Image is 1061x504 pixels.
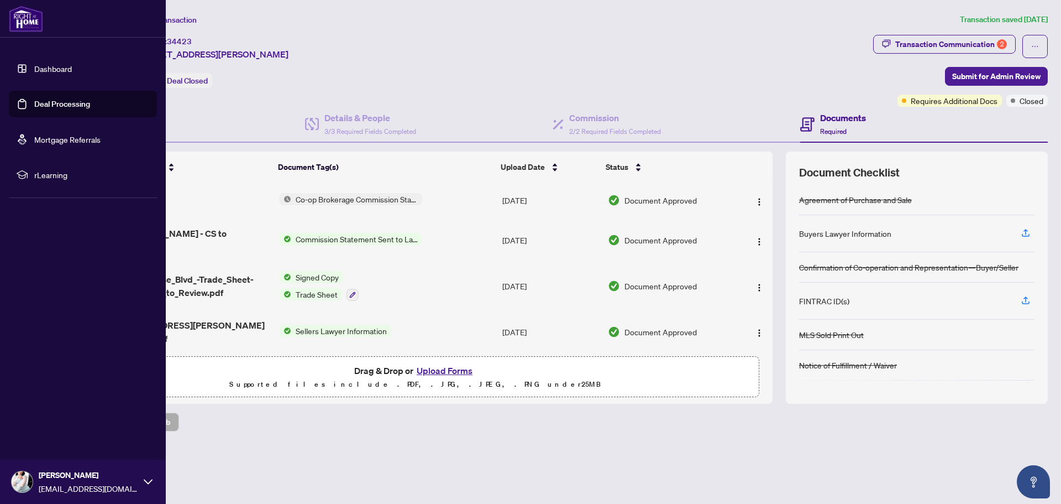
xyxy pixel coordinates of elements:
[624,280,697,292] span: Document Approved
[34,134,101,144] a: Mortgage Referrals
[291,193,422,205] span: Co-op Brokerage Commission Statement
[624,234,697,246] span: Document Approved
[324,111,416,124] h4: Details & People
[279,193,422,205] button: Status IconCo-op Brokerage Commission Statement
[279,233,291,245] img: Status Icon
[799,227,891,240] div: Buyers Lawyer Information
[952,67,1041,85] span: Submit for Admin Review
[39,482,138,495] span: [EMAIL_ADDRESS][DOMAIN_NAME]
[34,99,90,109] a: Deal Processing
[108,273,270,299] span: 174_Newhouse_Blvd_-Trade_Sheet-Nasira_Jamal_to_Review.pdf
[274,152,496,183] th: Document Tag(s)
[498,310,603,354] td: [DATE]
[755,283,764,292] img: Logo
[279,271,359,301] button: Status IconSigned CopyStatus IconTrade Sheet
[1017,465,1050,498] button: Open asap
[291,325,391,337] span: Sellers Lawyer Information
[945,67,1048,86] button: Submit for Admin Review
[291,233,422,245] span: Commission Statement Sent to Lawyer
[9,6,43,32] img: logo
[498,218,603,262] td: [DATE]
[608,234,620,246] img: Document Status
[324,127,416,136] span: 3/3 Required Fields Completed
[104,152,274,183] th: (14) File Name
[911,95,997,107] span: Requires Additional Docs
[750,191,768,209] button: Logo
[34,169,149,181] span: rLearning
[34,64,72,74] a: Dashboard
[167,37,192,46] span: 34423
[608,194,620,206] img: Document Status
[39,469,138,481] span: [PERSON_NAME]
[799,261,1018,273] div: Confirmation of Co-operation and Representation—Buyer/Seller
[755,198,764,206] img: Logo
[138,15,197,25] span: View Transaction
[279,325,291,337] img: Status Icon
[606,161,628,173] span: Status
[291,288,342,300] span: Trade Sheet
[279,288,291,300] img: Status Icon
[1031,43,1039,50] span: ellipsis
[413,363,476,378] button: Upload Forms
[291,271,343,283] span: Signed Copy
[608,326,620,338] img: Document Status
[799,165,900,180] span: Document Checklist
[873,35,1016,54] button: Transaction Communication2
[820,127,847,136] span: Required
[997,39,1007,49] div: 2
[750,231,768,249] button: Logo
[624,326,697,338] span: Document Approved
[71,357,759,398] span: Drag & Drop orUpload FormsSupported files include .PDF, .JPG, .JPEG, .PNG under25MB
[569,127,661,136] span: 2/2 Required Fields Completed
[279,325,391,337] button: Status IconSellers Lawyer Information
[569,111,661,124] h4: Commission
[167,76,208,86] span: Deal Closed
[960,13,1048,26] article: Transaction saved [DATE]
[608,280,620,292] img: Document Status
[498,183,603,218] td: [DATE]
[799,329,864,341] div: MLS Sold Print Out
[895,35,1007,53] div: Transaction Communication
[108,319,270,345] span: [STREET_ADDRESS][PERSON_NAME] lawyer info.pdf
[354,363,476,378] span: Drag & Drop or
[601,152,732,183] th: Status
[750,323,768,341] button: Logo
[279,193,291,205] img: Status Icon
[108,227,270,253] span: 174 [PERSON_NAME] - CS to Lawyer.pdf
[501,161,545,173] span: Upload Date
[137,73,212,88] div: Status:
[755,237,764,246] img: Logo
[498,262,603,310] td: [DATE]
[12,471,33,492] img: Profile Icon
[137,48,288,61] span: [STREET_ADDRESS][PERSON_NAME]
[279,271,291,283] img: Status Icon
[624,194,697,206] span: Document Approved
[78,378,752,391] p: Supported files include .PDF, .JPG, .JPEG, .PNG under 25 MB
[1020,95,1043,107] span: Closed
[799,295,849,307] div: FINTRAC ID(s)
[496,152,601,183] th: Upload Date
[755,329,764,337] img: Logo
[799,359,897,371] div: Notice of Fulfillment / Waiver
[799,194,912,206] div: Agreement of Purchase and Sale
[820,111,866,124] h4: Documents
[279,233,422,245] button: Status IconCommission Statement Sent to Lawyer
[750,277,768,295] button: Logo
